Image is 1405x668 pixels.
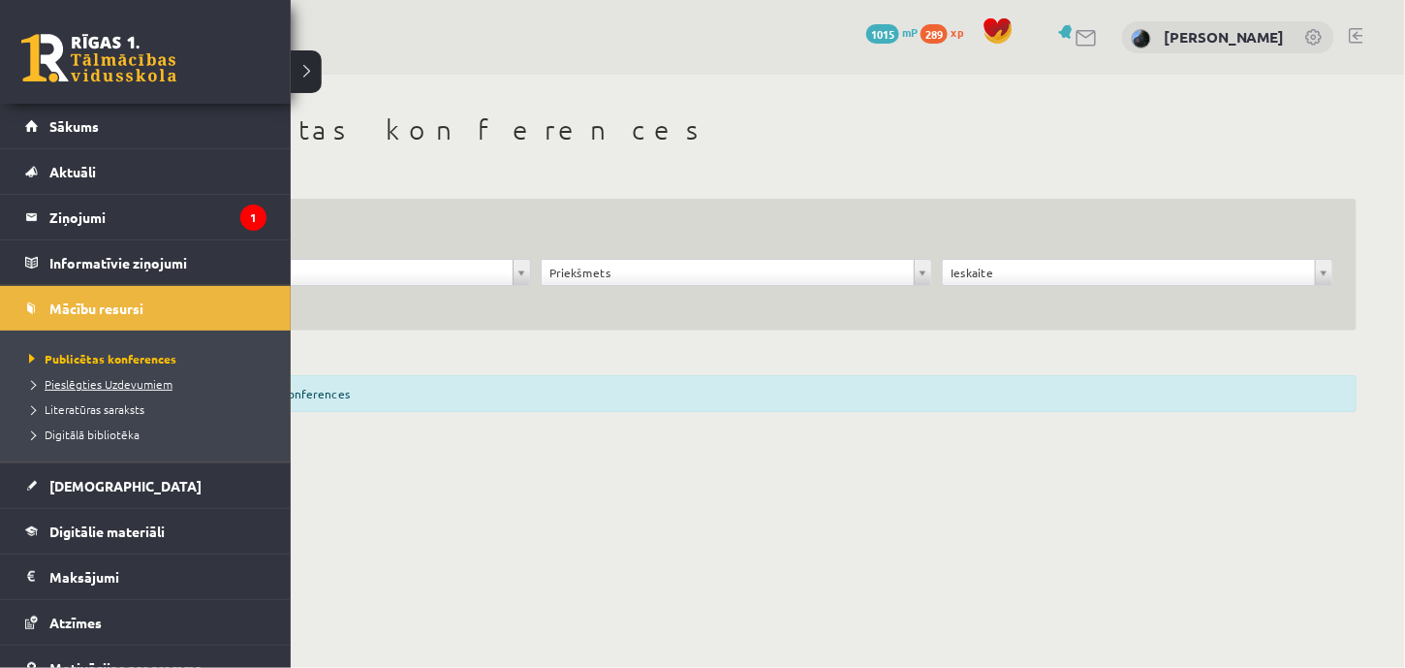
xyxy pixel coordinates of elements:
h3: Filtrs: [140,222,1310,248]
a: Digitālā bibliotēka [24,426,271,443]
img: Kate Rūsiņa [1132,29,1151,48]
span: xp [951,24,963,40]
a: Aktuāli [25,149,266,194]
div: Izvēlies filtrus, lai apskatītu konferences [116,375,1357,412]
a: 289 xp [921,24,973,40]
legend: Ziņojumi [49,195,266,239]
span: Digitālā bibliotēka [24,427,140,442]
span: mP [902,24,918,40]
a: [DEMOGRAPHIC_DATA] [25,463,266,508]
a: Ieskaite [943,260,1332,285]
span: [DEMOGRAPHIC_DATA] [49,477,202,494]
a: 1015 mP [866,24,918,40]
legend: Informatīvie ziņojumi [49,240,266,285]
a: Maksājumi [25,555,266,599]
legend: Maksājumi [49,555,266,599]
span: Klase [148,260,505,285]
span: Digitālie materiāli [49,523,165,540]
a: Klase [140,260,530,285]
span: Priekšmets [549,260,906,285]
a: Priekšmets [542,260,931,285]
a: Publicētas konferences [24,350,271,367]
a: [PERSON_NAME] [1164,27,1285,47]
span: 1015 [866,24,899,44]
a: Mācību resursi [25,286,266,331]
span: Aktuāli [49,163,96,180]
h1: Publicētas konferences [116,113,1357,146]
span: Atzīmes [49,614,102,631]
span: Mācību resursi [49,300,143,317]
span: Sākums [49,117,99,135]
a: Ziņojumi1 [25,195,266,239]
span: Ieskaite [951,260,1307,285]
span: 289 [921,24,948,44]
span: Literatūras saraksts [24,401,144,417]
a: Sākums [25,104,266,148]
a: Informatīvie ziņojumi [25,240,266,285]
a: Literatūras saraksts [24,400,271,418]
a: Digitālie materiāli [25,509,266,554]
span: Pieslēgties Uzdevumiem [24,376,172,392]
a: Pieslēgties Uzdevumiem [24,375,271,393]
span: Publicētas konferences [24,351,176,366]
a: Rīgas 1. Tālmācības vidusskola [21,34,176,82]
a: Atzīmes [25,600,266,645]
i: 1 [240,205,266,231]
